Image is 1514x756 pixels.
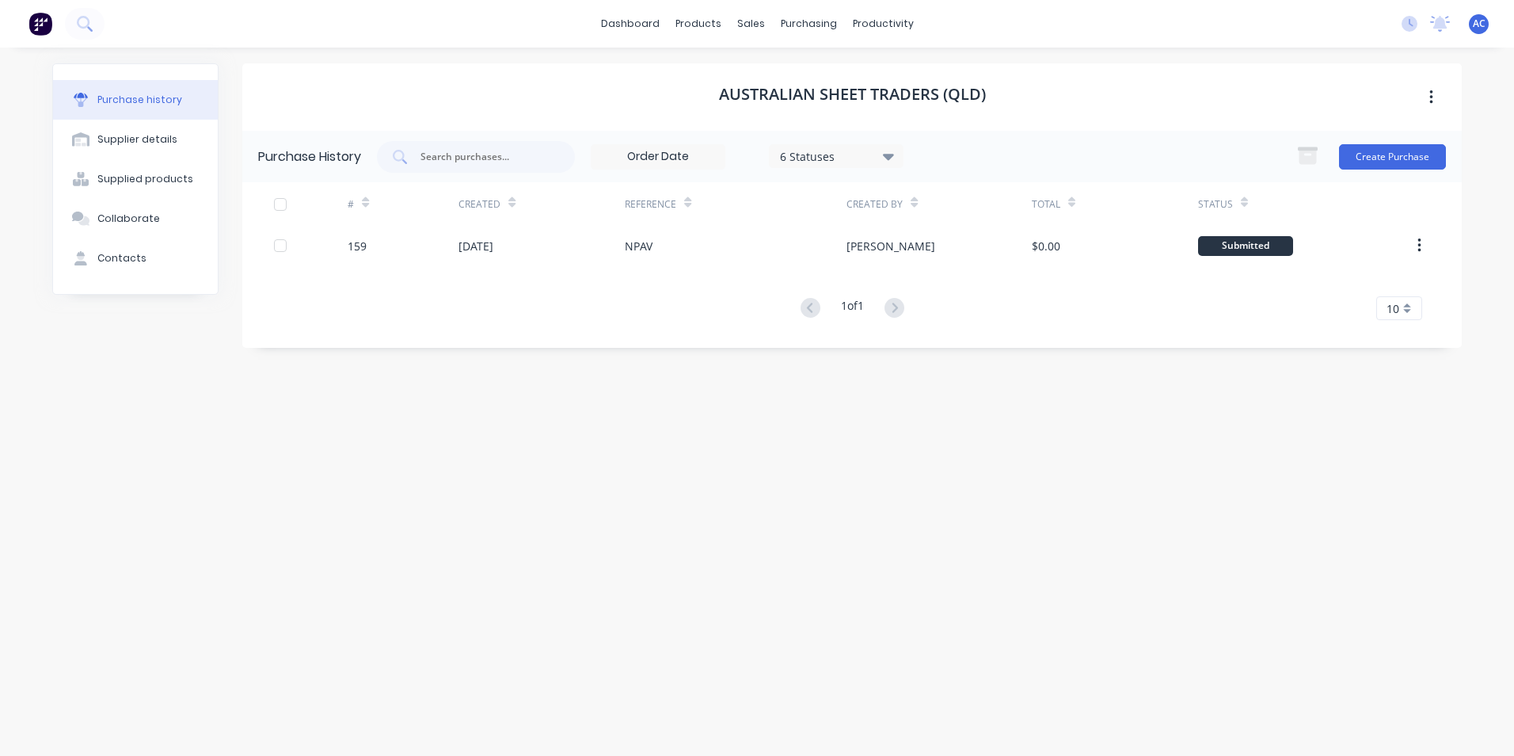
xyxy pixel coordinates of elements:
[668,12,729,36] div: products
[773,12,845,36] div: purchasing
[97,172,193,186] div: Supplied products
[258,147,361,166] div: Purchase History
[1032,238,1060,254] div: $0.00
[841,297,864,320] div: 1 of 1
[1198,236,1293,256] div: Submitted
[780,147,893,164] div: 6 Statuses
[1339,144,1446,170] button: Create Purchase
[97,132,177,147] div: Supplier details
[458,238,493,254] div: [DATE]
[625,197,676,212] div: Reference
[845,12,922,36] div: productivity
[625,238,652,254] div: NPAV
[593,12,668,36] a: dashboard
[348,197,354,212] div: #
[53,120,218,159] button: Supplier details
[719,85,986,104] h1: Australian Sheet Traders (Qld)
[846,197,903,212] div: Created By
[97,93,182,107] div: Purchase history
[1473,17,1485,31] span: AC
[97,251,146,265] div: Contacts
[846,238,935,254] div: [PERSON_NAME]
[29,12,52,36] img: Factory
[53,199,218,239] button: Collaborate
[348,238,367,254] div: 159
[53,159,218,199] button: Supplied products
[1032,197,1060,212] div: Total
[53,239,218,278] button: Contacts
[97,212,160,226] div: Collaborate
[419,149,550,165] input: Search purchases...
[1387,300,1399,317] span: 10
[458,197,500,212] div: Created
[592,145,725,169] input: Order Date
[729,12,773,36] div: sales
[53,80,218,120] button: Purchase history
[1198,197,1233,212] div: Status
